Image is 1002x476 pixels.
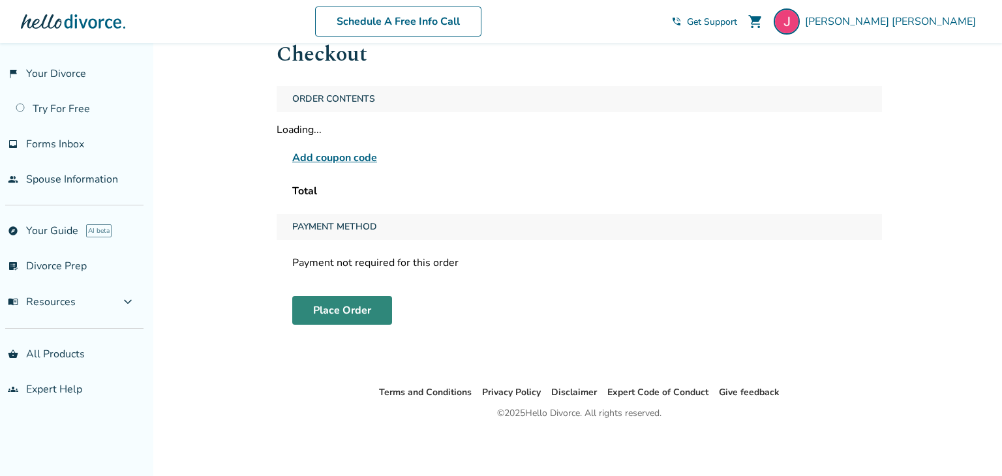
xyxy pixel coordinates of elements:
[687,16,737,28] span: Get Support
[292,150,377,166] span: Add coupon code
[8,226,18,236] span: explore
[26,137,84,151] span: Forms Inbox
[292,296,392,325] button: Place Order
[277,250,882,275] div: Payment not required for this order
[292,184,317,198] span: Total
[719,385,780,400] li: Give feedback
[748,14,763,29] span: shopping_cart
[8,349,18,359] span: shopping_basket
[497,406,661,421] div: © 2025 Hello Divorce. All rights reserved.
[774,8,800,35] img: Julie Taylor
[937,413,1002,476] iframe: Chat Widget
[8,139,18,149] span: inbox
[8,295,76,309] span: Resources
[8,384,18,394] span: groups
[86,224,112,237] span: AI beta
[671,16,682,27] span: phone_in_talk
[8,297,18,307] span: menu_book
[671,16,737,28] a: phone_in_talkGet Support
[287,86,380,112] span: Order Contents
[8,174,18,185] span: people
[8,261,18,271] span: list_alt_check
[482,386,541,398] a: Privacy Policy
[8,68,18,79] span: flag_2
[287,214,382,240] span: Payment Method
[805,14,981,29] span: [PERSON_NAME] [PERSON_NAME]
[551,385,597,400] li: Disclaimer
[315,7,481,37] a: Schedule A Free Info Call
[277,38,882,70] h1: Checkout
[277,123,882,137] div: Loading...
[379,386,472,398] a: Terms and Conditions
[607,386,708,398] a: Expert Code of Conduct
[120,294,136,310] span: expand_more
